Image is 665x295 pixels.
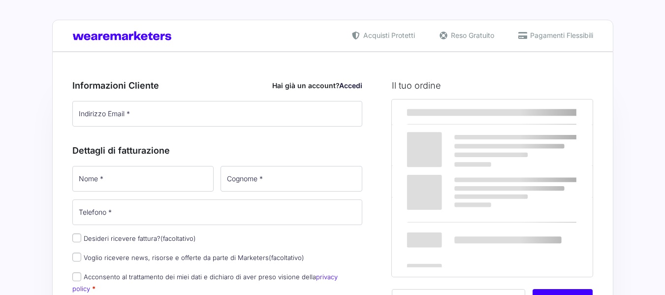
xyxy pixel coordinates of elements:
[72,272,81,281] input: Acconsento al trattamento dei miei dati e dichiaro di aver preso visione dellaprivacy policy
[72,234,196,242] label: Desideri ricevere fattura?
[392,99,507,125] th: Prodotto
[221,166,362,192] input: Cognome *
[272,80,362,91] div: Hai già un account?
[339,81,362,90] a: Accedi
[361,30,415,40] span: Acquisti Protetti
[392,166,507,197] th: Subtotale
[72,101,363,127] input: Indirizzo Email *
[160,234,196,242] span: (facoltativo)
[72,273,338,292] label: Acconsento al trattamento dei miei dati e dichiaro di aver preso visione della
[72,144,363,157] h3: Dettagli di fatturazione
[269,254,304,262] span: (facoltativo)
[392,79,593,92] h3: Il tuo ordine
[72,199,363,225] input: Telefono *
[392,197,507,276] th: Totale
[392,125,507,166] td: Marketers World 2025 - MW25 Ticket Standard
[72,253,81,262] input: Voglio ricevere news, risorse e offerte da parte di Marketers(facoltativo)
[72,254,304,262] label: Voglio ricevere news, risorse e offerte da parte di Marketers
[72,79,363,92] h3: Informazioni Cliente
[72,273,338,292] a: privacy policy
[507,99,593,125] th: Subtotale
[72,233,81,242] input: Desideri ricevere fattura?(facoltativo)
[448,30,494,40] span: Reso Gratuito
[72,166,214,192] input: Nome *
[528,30,593,40] span: Pagamenti Flessibili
